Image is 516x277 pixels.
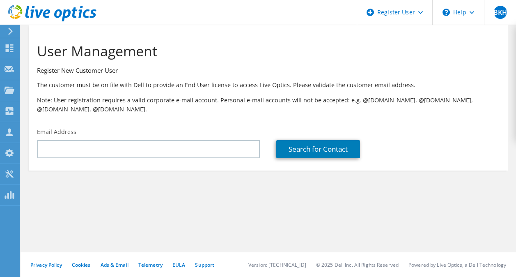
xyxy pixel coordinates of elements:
[30,261,62,268] a: Privacy Policy
[195,261,214,268] a: Support
[37,81,500,90] p: The customer must be on file with Dell to provide an End User license to access Live Optics. Plea...
[276,140,360,158] a: Search for Contact
[248,261,306,268] li: Version: [TECHNICAL_ID]
[408,261,506,268] li: Powered by Live Optics, a Dell Technology
[101,261,128,268] a: Ads & Email
[37,66,500,75] h3: Register New Customer User
[37,128,76,136] label: Email Address
[494,6,507,19] span: BKH
[37,96,500,114] p: Note: User registration requires a valid corporate e-mail account. Personal e-mail accounts will ...
[316,261,399,268] li: © 2025 Dell Inc. All Rights Reserved
[72,261,91,268] a: Cookies
[443,9,450,16] svg: \n
[138,261,163,268] a: Telemetry
[37,42,495,60] h1: User Management
[172,261,185,268] a: EULA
